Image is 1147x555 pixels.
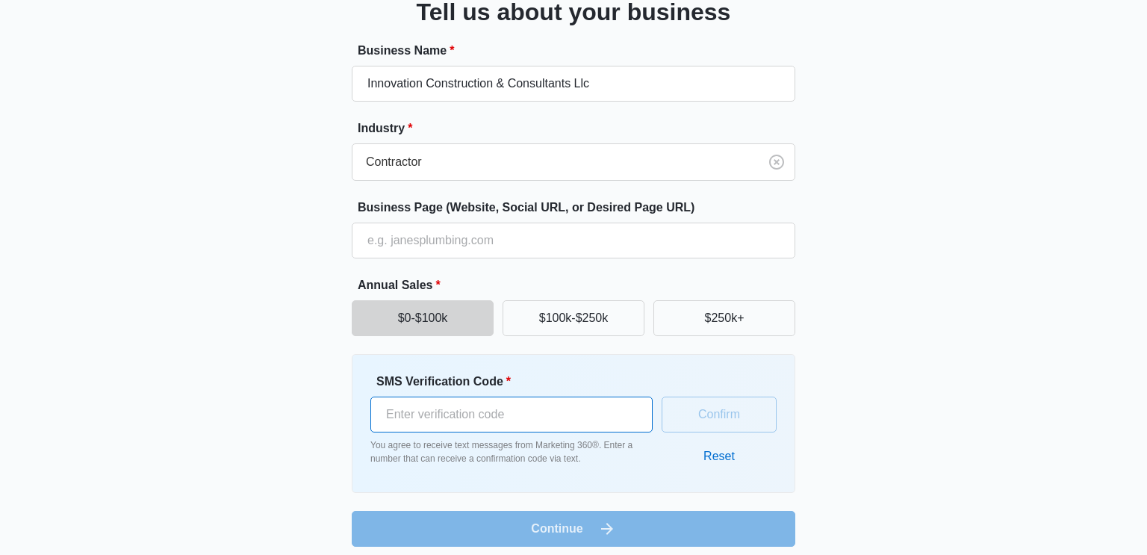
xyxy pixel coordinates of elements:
button: Reset [688,438,750,474]
label: Business Name [358,42,801,60]
button: $250k+ [653,300,795,336]
input: e.g. Jane's Plumbing [352,66,795,102]
input: e.g. janesplumbing.com [352,223,795,258]
input: Enter verification code [370,397,653,432]
p: You agree to receive text messages from Marketing 360®. Enter a number that can receive a confirm... [370,438,653,465]
label: Business Page (Website, Social URL, or Desired Page URL) [358,199,801,217]
button: $0-$100k [352,300,494,336]
label: Industry [358,120,801,137]
label: SMS Verification Code [376,373,659,391]
button: Clear [765,150,789,174]
button: $100k-$250k [503,300,644,336]
label: Annual Sales [358,276,801,294]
